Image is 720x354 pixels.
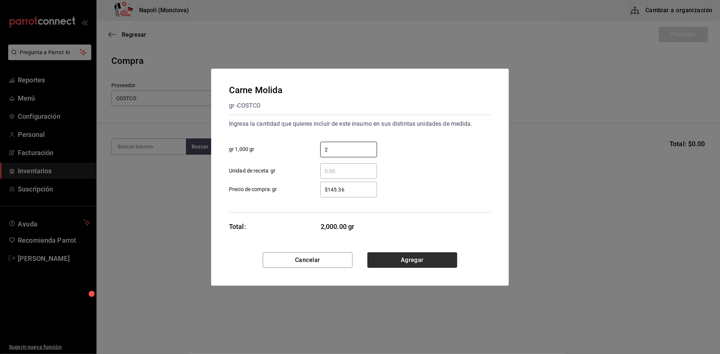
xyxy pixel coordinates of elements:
div: Total: [229,222,246,232]
span: 2,000.00 gr [321,222,377,232]
button: Cancelar [263,252,353,268]
span: Unidad de receta: gr [229,167,276,175]
input: gr 1,000 gr [320,145,377,154]
div: Ingresa la cantidad que quieres incluir de este insumo en sus distintas unidades de medida. [229,118,491,130]
button: Agregar [367,252,457,268]
div: gr - COSTCO [229,100,283,112]
input: Unidad de receta: gr [320,167,377,176]
div: Carne Molida [229,83,283,97]
span: gr 1,000 gr [229,145,254,153]
input: Precio de compra: gr [320,185,377,194]
span: Precio de compra: gr [229,186,277,193]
